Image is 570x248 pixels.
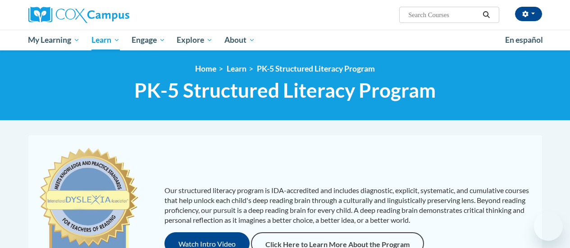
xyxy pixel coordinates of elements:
[534,212,563,241] iframe: Button to launch messaging window
[91,35,120,45] span: Learn
[177,35,213,45] span: Explore
[22,30,549,50] div: Main menu
[164,185,533,225] p: Our structured literacy program is IDA-accredited and includes diagnostic, explicit, systematic, ...
[407,9,479,20] input: Search Courses
[126,30,171,50] a: Engage
[479,9,493,20] button: Search
[224,35,255,45] span: About
[227,64,246,73] a: Learn
[505,35,543,45] span: En español
[499,31,549,50] a: En español
[195,64,216,73] a: Home
[134,78,436,102] span: PK-5 Structured Literacy Program
[132,35,165,45] span: Engage
[219,30,261,50] a: About
[171,30,219,50] a: Explore
[28,35,80,45] span: My Learning
[515,7,542,21] button: Account Settings
[23,30,86,50] a: My Learning
[86,30,126,50] a: Learn
[257,64,375,73] a: PK-5 Structured Literacy Program
[28,7,129,23] img: Cox Campus
[28,7,191,23] a: Cox Campus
